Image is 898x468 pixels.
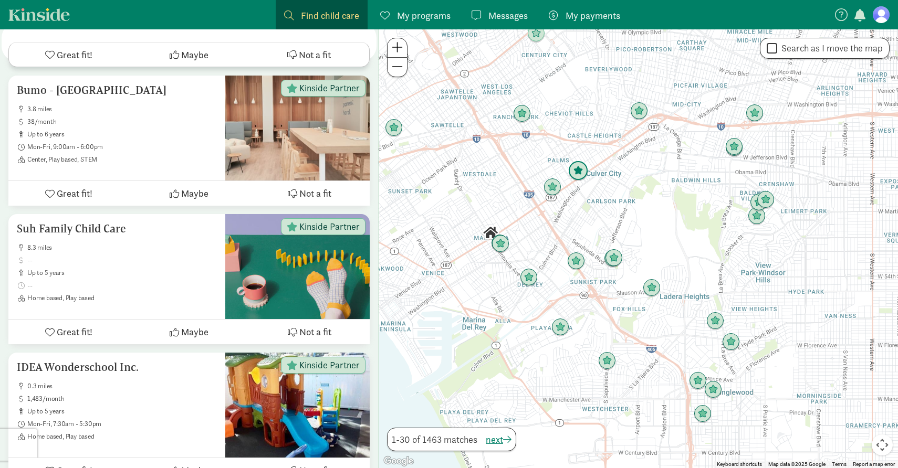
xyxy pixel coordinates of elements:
span: Great fit! [57,186,92,200]
div: Click to see details [385,119,403,137]
div: Click to see details [520,269,538,286]
div: Click to see details [513,105,531,123]
span: Maybe [181,186,208,200]
span: Messages [488,8,528,23]
span: up to 5 years [27,407,217,416]
span: Map data ©2025 Google [768,461,826,467]
div: Click to see details [750,194,768,211]
h5: Suh Family Child Care [17,222,217,235]
span: Center, Play based, STEM [27,155,217,164]
div: Click to see details [704,381,722,399]
button: Maybe [129,320,249,344]
span: My payments [566,8,620,23]
a: Open this area in Google Maps (opens a new window) [381,454,416,468]
div: Click to see details [482,224,499,242]
span: Find child care [301,8,359,23]
img: Google [381,454,416,468]
span: 0.3 miles [27,382,217,390]
h5: IDEA Wonderschool Inc. [17,361,217,374]
button: Great fit! [8,320,129,344]
span: Not a fit [299,48,331,62]
div: Click to see details [722,333,740,351]
div: Click to see details [551,318,569,336]
button: Not a fit [249,320,370,344]
span: 1,483/month [27,395,217,403]
div: Click to see details [568,161,588,181]
button: Keyboard shortcuts [717,461,762,468]
div: Click to see details [757,191,775,209]
div: Click to see details [746,104,764,122]
span: 1-30 of 1463 matches [392,432,477,446]
span: Not a fit [299,186,331,200]
div: Click to see details [604,250,622,268]
span: up to 5 years [27,269,217,277]
span: Kinside Partner [299,360,360,370]
span: Not a fit [299,325,331,339]
button: Maybe [129,181,249,206]
span: up to 6 years [27,130,217,139]
div: Click to see details [544,178,561,196]
div: Click to see details [694,405,712,423]
div: Click to see details [643,279,661,297]
div: Click to see details [689,372,707,390]
span: Mon-Fri, 9:00am - 6:00pm [27,143,217,151]
div: Click to see details [706,312,724,330]
span: Kinside Partner [299,222,360,231]
span: Home based, Play based [27,294,217,302]
a: Kinside [8,8,70,21]
span: 8.3 miles [27,243,217,252]
a: Report a map error [853,461,895,467]
span: Mon-Fri, 7:30am - 5:30pm [27,420,217,428]
div: Click to see details [748,207,766,225]
span: Great fit! [57,48,92,62]
div: Click to see details [725,138,743,156]
span: My programs [397,8,451,23]
span: Maybe [181,48,208,62]
div: Click to see details [630,102,648,120]
span: 38/month [27,118,217,126]
span: Maybe [181,325,208,339]
div: Click to see details [605,249,623,267]
div: Click to see details [527,25,545,42]
div: Click to see details [492,235,509,253]
button: Great fit! [8,181,129,206]
button: Not a fit [249,42,369,67]
button: Maybe [129,42,249,67]
span: Home based, Play based [27,432,217,441]
span: Great fit! [57,325,92,339]
a: Terms (opens in new tab) [832,461,847,467]
button: next [486,432,511,446]
button: Great fit! [9,42,129,67]
span: Kinside Partner [299,83,360,93]
div: Click to see details [567,252,585,270]
label: Search as I move the map [777,42,883,55]
h5: Bumo - [GEOGRAPHIC_DATA] [17,84,217,97]
div: Click to see details [598,352,616,370]
span: 3.8 miles [27,105,217,113]
button: Not a fit [249,181,370,206]
button: Map camera controls [872,434,893,455]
